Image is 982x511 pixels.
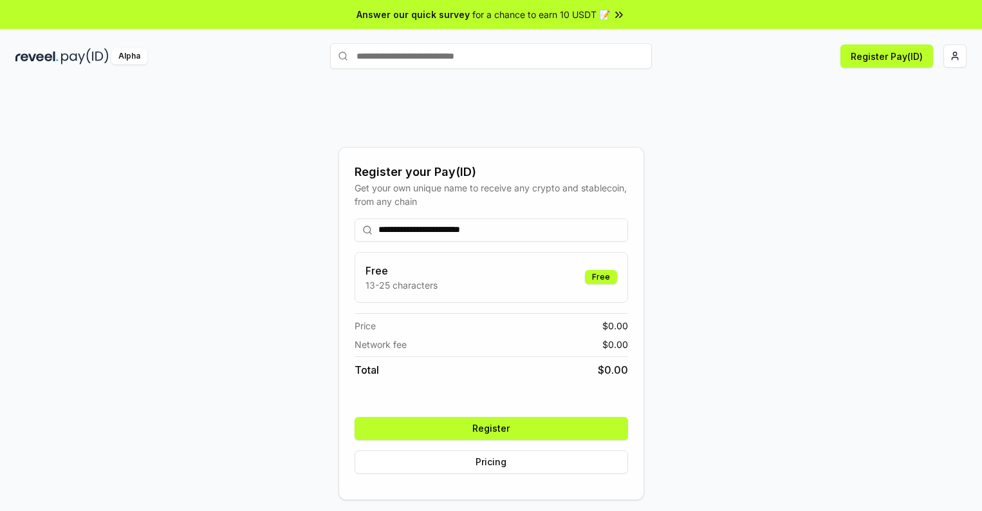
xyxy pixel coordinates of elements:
[355,450,628,474] button: Pricing
[355,181,628,208] div: Get your own unique name to receive any crypto and stablecoin, from any chain
[15,48,59,64] img: reveel_dark
[355,338,407,351] span: Network fee
[602,338,628,351] span: $ 0.00
[840,44,933,68] button: Register Pay(ID)
[366,263,438,278] h3: Free
[598,362,628,378] span: $ 0.00
[355,319,376,333] span: Price
[61,48,109,64] img: pay_id
[366,278,438,292] p: 13-25 characters
[355,417,628,440] button: Register
[355,362,379,378] span: Total
[472,8,610,21] span: for a chance to earn 10 USDT 📝
[111,48,147,64] div: Alpha
[355,163,628,181] div: Register your Pay(ID)
[357,8,470,21] span: Answer our quick survey
[585,270,617,284] div: Free
[602,319,628,333] span: $ 0.00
